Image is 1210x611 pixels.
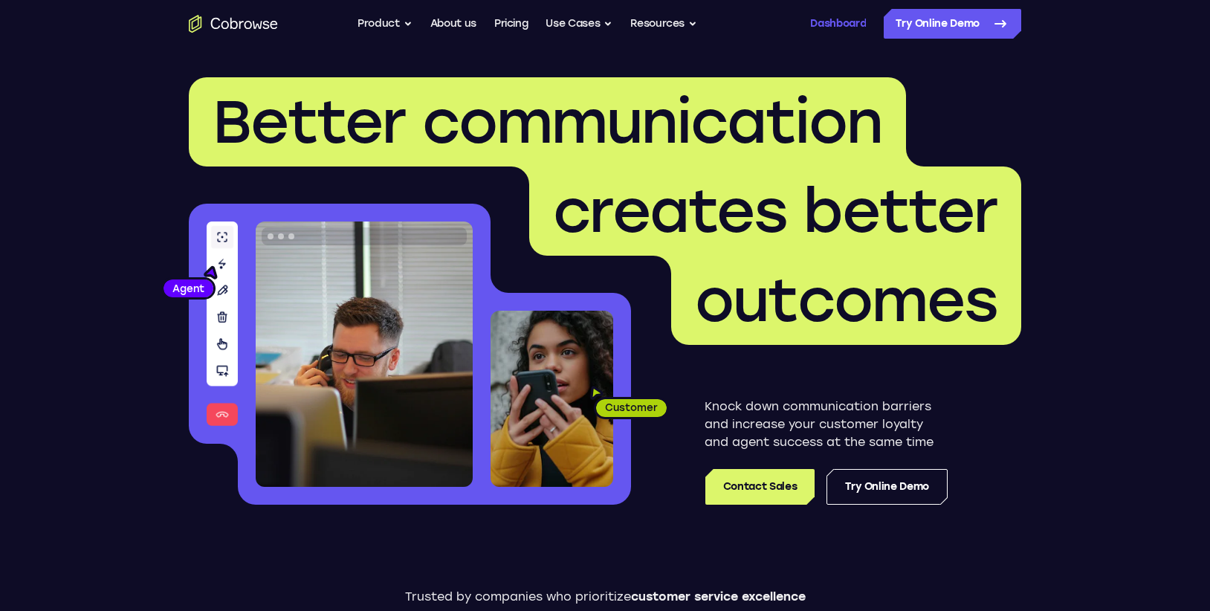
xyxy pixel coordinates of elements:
[256,222,473,487] img: A customer support agent talking on the phone
[189,15,278,33] a: Go to the home page
[494,9,528,39] a: Pricing
[884,9,1021,39] a: Try Online Demo
[810,9,866,39] a: Dashboard
[630,9,697,39] button: Resources
[357,9,412,39] button: Product
[546,9,612,39] button: Use Cases
[705,398,948,451] p: Knock down communication barriers and increase your customer loyalty and agent success at the sam...
[491,311,613,487] img: A customer holding their phone
[213,86,882,158] span: Better communication
[695,265,997,336] span: outcomes
[826,469,948,505] a: Try Online Demo
[430,9,476,39] a: About us
[631,589,806,604] span: customer service excellence
[553,175,997,247] span: creates better
[705,469,815,505] a: Contact Sales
